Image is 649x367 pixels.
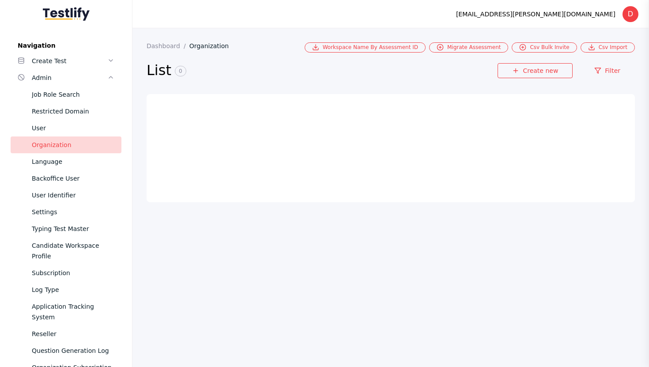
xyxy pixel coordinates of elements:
[305,42,426,53] a: Workspace Name By Assessment ID
[147,42,189,49] a: Dashboard
[189,42,236,49] a: Organization
[32,329,114,339] div: Reseller
[580,63,635,78] a: Filter
[11,42,121,49] label: Navigation
[429,42,508,53] a: Migrate Assessment
[32,56,107,66] div: Create Test
[147,61,498,80] h2: List
[11,237,121,265] a: Candidate Workspace Profile
[11,342,121,359] a: Question Generation Log
[512,42,577,53] a: Csv Bulk Invite
[32,345,114,356] div: Question Generation Log
[32,284,114,295] div: Log Type
[32,240,114,261] div: Candidate Workspace Profile
[32,173,114,184] div: Backoffice User
[11,325,121,342] a: Reseller
[623,6,638,22] div: D
[456,9,615,19] div: [EMAIL_ADDRESS][PERSON_NAME][DOMAIN_NAME]
[11,281,121,298] a: Log Type
[32,72,107,83] div: Admin
[11,298,121,325] a: Application Tracking System
[11,153,121,170] a: Language
[32,207,114,217] div: Settings
[32,140,114,150] div: Organization
[11,103,121,120] a: Restricted Domain
[175,66,186,76] span: 0
[32,106,114,117] div: Restricted Domain
[11,136,121,153] a: Organization
[581,42,635,53] a: Csv Import
[11,265,121,281] a: Subscription
[11,220,121,237] a: Typing Test Master
[43,7,90,21] img: Testlify - Backoffice
[11,86,121,103] a: Job Role Search
[32,268,114,278] div: Subscription
[32,123,114,133] div: User
[498,63,573,78] a: Create new
[32,223,114,234] div: Typing Test Master
[32,301,114,322] div: Application Tracking System
[32,89,114,100] div: Job Role Search
[11,187,121,204] a: User Identifier
[32,156,114,167] div: Language
[32,190,114,201] div: User Identifier
[11,120,121,136] a: User
[11,170,121,187] a: Backoffice User
[11,204,121,220] a: Settings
